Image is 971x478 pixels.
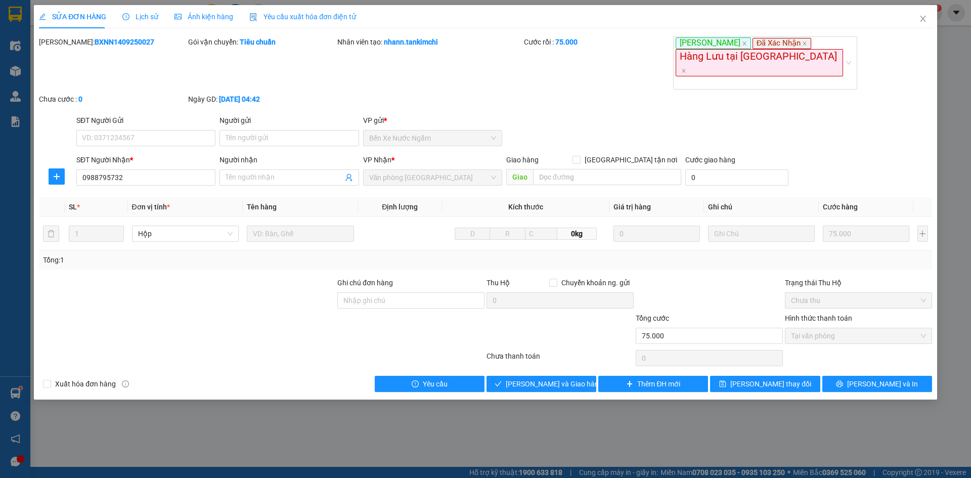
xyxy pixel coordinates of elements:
[525,228,557,240] input: C
[557,228,597,240] span: 0kg
[742,41,747,46] span: close
[708,226,815,242] input: Ghi Chú
[710,376,820,392] button: save[PERSON_NAME] thay đổi
[78,95,82,103] b: 0
[412,380,419,388] span: exclamation-circle
[613,226,699,242] input: 0
[39,94,186,105] div: Chưa cước :
[490,228,525,240] input: R
[533,169,681,185] input: Dọc đường
[917,226,928,242] button: plus
[506,378,603,389] span: [PERSON_NAME] và Giao hàng
[685,156,735,164] label: Cước giao hàng
[43,226,59,242] button: delete
[188,36,335,48] div: Gói vận chuyển:
[753,38,812,49] span: Đã Xác Nhận
[485,351,635,368] div: Chưa thanh toán
[598,376,708,392] button: plusThêm ĐH mới
[337,279,393,287] label: Ghi chú đơn hàng
[613,203,651,211] span: Giá trị hàng
[382,203,418,211] span: Định lượng
[581,154,681,165] span: [GEOGRAPHIC_DATA] tận nơi
[95,38,154,46] b: BXNN1409250027
[43,254,375,266] div: Tổng: 1
[363,115,502,126] div: VP gửi
[423,378,448,389] span: Yêu cầu
[822,376,932,392] button: printer[PERSON_NAME] và In
[122,380,129,387] span: info-circle
[487,279,510,287] span: Thu Hộ
[508,203,543,211] span: Kích thước
[219,95,260,103] b: [DATE] 04:42
[363,156,391,164] span: VP Nhận
[455,228,491,240] input: D
[555,38,578,46] b: 75.000
[506,169,533,185] span: Giao
[676,49,844,76] span: Hàng Lưu tại [GEOGRAPHIC_DATA]
[919,15,927,23] span: close
[76,115,215,126] div: SĐT Người Gửi
[487,376,596,392] button: check[PERSON_NAME] và Giao hàng
[802,41,807,46] span: close
[345,173,353,182] span: user-add
[637,378,680,389] span: Thêm ĐH mới
[719,380,726,388] span: save
[39,13,106,21] span: SỬA ĐƠN HÀNG
[557,277,634,288] span: Chuyển khoản ng. gửi
[524,36,671,48] div: Cước rồi :
[219,115,359,126] div: Người gửi
[375,376,484,392] button: exclamation-circleYêu cầu
[174,13,233,21] span: Ảnh kiện hàng
[495,380,502,388] span: check
[39,13,46,20] span: edit
[39,36,186,48] div: [PERSON_NAME]:
[122,13,158,21] span: Lịch sử
[138,226,233,241] span: Hộp
[219,154,359,165] div: Người nhận
[847,378,918,389] span: [PERSON_NAME] và In
[791,293,926,308] span: Chưa thu
[823,226,909,242] input: 0
[506,156,539,164] span: Giao hàng
[369,170,496,185] span: Văn phòng Đà Nẵng
[685,169,788,186] input: Cước giao hàng
[337,36,522,48] div: Nhân viên tạo:
[785,314,852,322] label: Hình thức thanh toán
[122,13,129,20] span: clock-circle
[384,38,438,46] b: nhann.tankimchi
[337,292,484,309] input: Ghi chú đơn hàng
[636,314,669,322] span: Tổng cước
[247,203,277,211] span: Tên hàng
[69,203,77,211] span: SL
[681,68,686,73] span: close
[626,380,633,388] span: plus
[174,13,182,20] span: picture
[188,94,335,105] div: Ngày GD:
[704,197,819,217] th: Ghi chú
[132,203,170,211] span: Đơn vị tính
[249,13,356,21] span: Yêu cầu xuất hóa đơn điện tử
[369,131,496,146] span: Bến Xe Nước Ngầm
[785,277,932,288] div: Trạng thái Thu Hộ
[247,226,354,242] input: VD: Bàn, Ghế
[49,168,65,185] button: plus
[823,203,858,211] span: Cước hàng
[791,328,926,343] span: Tại văn phòng
[836,380,843,388] span: printer
[49,172,64,181] span: plus
[76,154,215,165] div: SĐT Người Nhận
[249,13,257,21] img: icon
[909,5,937,33] button: Close
[730,378,811,389] span: [PERSON_NAME] thay đổi
[676,37,751,49] span: [PERSON_NAME]
[51,378,120,389] span: Xuất hóa đơn hàng
[240,38,276,46] b: Tiêu chuẩn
